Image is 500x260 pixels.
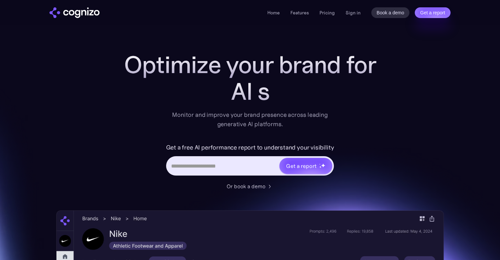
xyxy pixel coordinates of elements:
[319,164,320,165] img: star
[49,7,100,18] a: home
[319,166,322,168] img: star
[321,163,325,168] img: star
[227,182,265,190] div: Or book a demo
[116,51,384,78] h1: Optimize your brand for
[49,7,100,18] img: cognizo logo
[166,142,334,153] label: Get a free AI performance report to understand your visibility
[279,157,333,175] a: Get a reportstarstarstar
[286,162,316,170] div: Get a report
[371,7,410,18] a: Book a demo
[320,10,335,16] a: Pricing
[116,78,384,105] div: AI s
[415,7,451,18] a: Get a report
[227,182,273,190] a: Or book a demo
[166,142,334,179] form: Hero URL Input Form
[290,10,309,16] a: Features
[168,110,332,129] div: Monitor and improve your brand presence across leading generative AI platforms.
[267,10,280,16] a: Home
[346,9,361,17] a: Sign in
